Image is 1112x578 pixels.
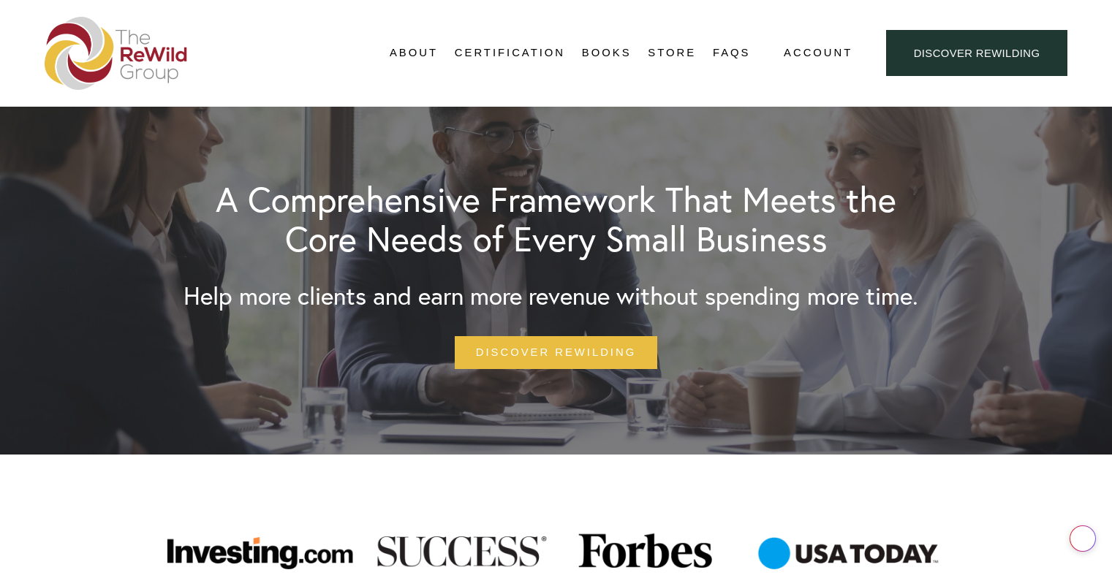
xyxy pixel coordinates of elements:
[648,42,696,64] a: Store
[184,284,918,309] h3: Help more clients and earn more revenue without spending more time.
[784,43,852,63] a: Account
[45,17,188,90] img: The ReWild Group
[582,42,632,64] a: Books
[455,42,565,64] a: Certification
[455,336,657,369] a: Discover Rewilding
[184,180,929,258] h1: A Comprehensive Framework That Meets the Core Needs of Every Small Business
[390,42,438,64] a: About
[886,30,1067,76] a: Discover ReWilding
[713,42,751,64] a: FAQs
